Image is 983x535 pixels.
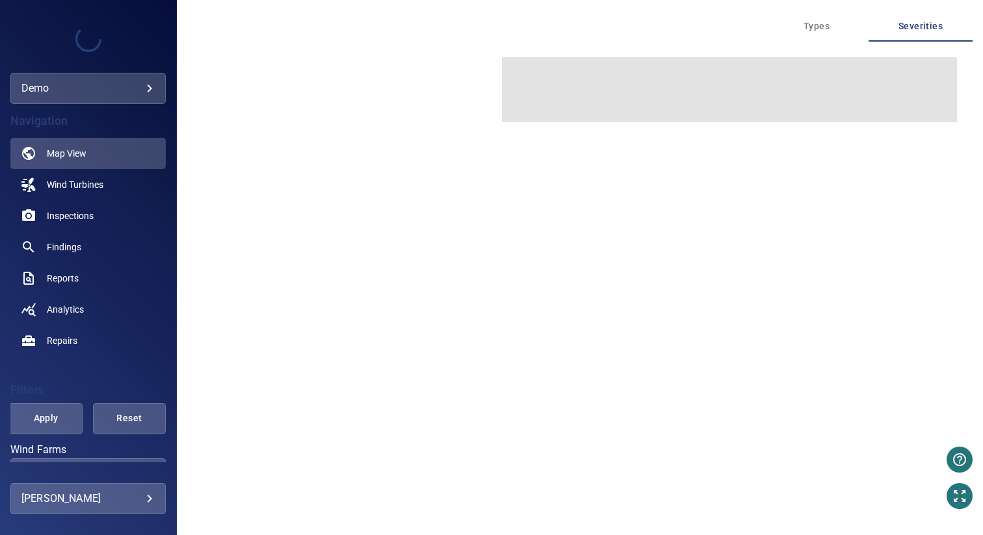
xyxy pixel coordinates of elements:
a: inspections noActive [10,200,166,231]
span: Reset [109,410,150,426]
span: Wind Turbines [47,178,103,191]
span: Apply [25,410,66,426]
div: demo [21,78,155,99]
a: reports noActive [10,263,166,294]
button: Apply [9,403,82,434]
h4: Filters [10,384,166,397]
a: repairs noActive [10,325,166,356]
span: Types [772,18,861,34]
div: demo [10,73,166,104]
span: Findings [47,241,81,254]
span: Analytics [47,303,84,316]
label: Wind Farms [10,445,166,455]
a: windturbines noActive [10,169,166,200]
h4: Navigation [10,114,166,127]
span: Severities [876,18,965,34]
a: map active [10,138,166,169]
button: Reset [93,403,166,434]
div: [PERSON_NAME] [21,488,155,509]
span: Reports [47,272,79,285]
a: findings noActive [10,231,166,263]
span: Repairs [47,334,77,347]
span: Inspections [47,209,94,222]
div: Wind Farms [10,458,166,489]
a: analytics noActive [10,294,166,325]
span: Map View [47,147,86,160]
